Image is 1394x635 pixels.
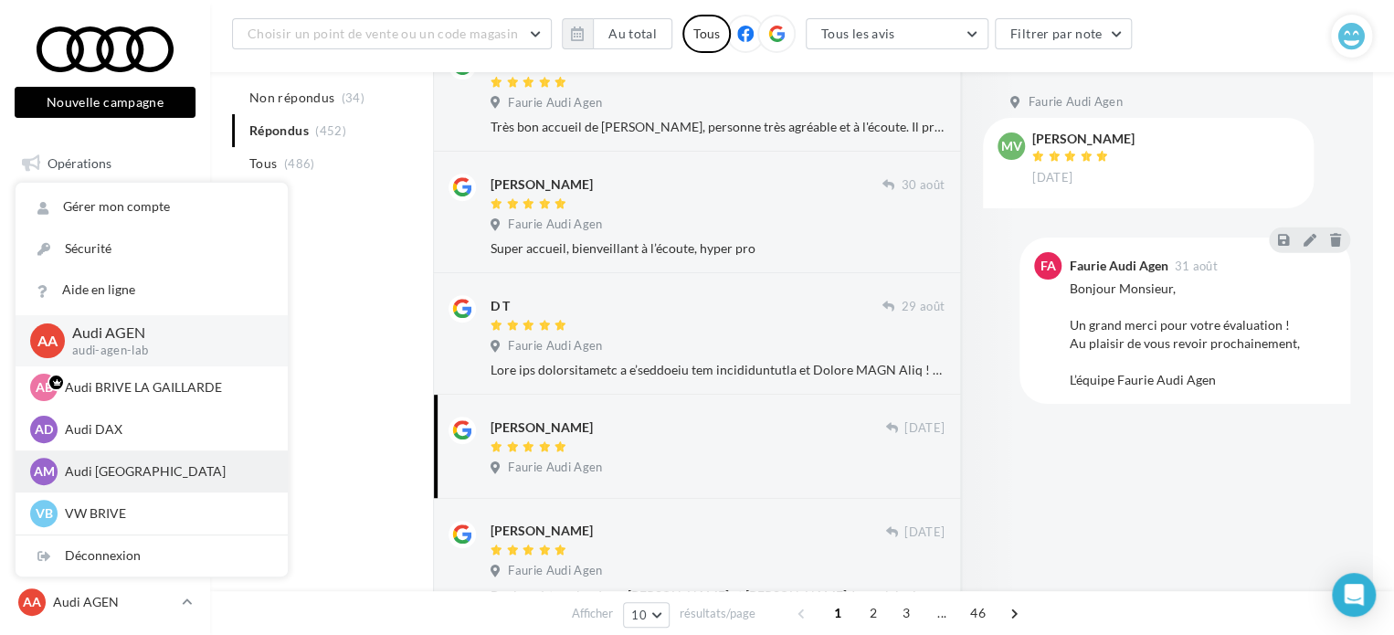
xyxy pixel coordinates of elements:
span: 31 août [1174,260,1217,272]
p: Audi DAX [65,420,266,439]
span: Afficher [572,605,613,622]
span: VB [36,504,53,523]
div: D T [491,297,510,315]
span: ... [927,598,956,628]
div: Lore ips dolorsitametc a e’seddoeiu tem incididuntutla et Dolore MAGN Aliq ! E’ad mi ve quisnos e... [491,361,945,379]
a: Boîte de réception [11,190,199,229]
span: 3 [892,598,921,628]
button: Filtrer par note [995,18,1133,49]
span: Faurie Audi Agen [1028,94,1122,111]
button: Au total [562,18,672,49]
span: Choisir un point de vente ou un code magasin [248,26,518,41]
span: Faurie Audi Agen [508,338,602,355]
button: 10 [623,602,670,628]
div: [PERSON_NAME] [491,175,593,194]
span: résultats/page [680,605,755,622]
div: Tous [682,15,731,53]
div: Bonjour Monsieur, Un grand merci pour votre évaluation ! Au plaisir de vous revoir prochainement,... [1069,280,1336,389]
a: Visibilité en ligne [11,237,199,275]
span: FA [1040,257,1056,275]
div: [PERSON_NAME] [1032,132,1135,145]
p: Audi AGEN [72,323,259,344]
a: AA Audi AGEN [15,585,195,619]
button: Choisir un point de vente ou un code magasin [232,18,552,49]
span: AB [36,378,53,397]
a: Médiathèque [11,328,199,366]
div: Très bon accueil de [PERSON_NAME], personne très agréable et à l'écoute. Il prend son temps pour ... [491,118,945,136]
span: Faurie Audi Agen [508,563,602,579]
button: Nouvelle campagne [15,87,195,118]
span: Faurie Audi Agen [508,460,602,476]
span: (486) [284,156,315,171]
span: AA [23,593,41,611]
span: MV [1001,137,1022,155]
span: [DATE] [904,420,945,437]
p: Audi BRIVE LA GAILLARDE [65,378,266,397]
span: 29 août [902,299,945,315]
p: Audi [GEOGRAPHIC_DATA] [65,462,266,481]
button: Au total [593,18,672,49]
a: PLV et print personnalisable [11,373,199,427]
a: Opérations [11,144,199,183]
span: 46 [963,598,993,628]
span: Tous [249,154,277,173]
span: 2 [859,598,888,628]
div: Faurie Audi Agen [1069,259,1167,272]
span: 30 août [902,177,945,194]
span: AM [34,462,55,481]
div: [PERSON_NAME] [491,418,593,437]
span: [DATE] [1032,170,1072,186]
span: 1 [823,598,852,628]
button: Tous les avis [806,18,988,49]
div: Super accueil, bienveillant à l’écoute, hyper pro [491,239,945,258]
span: Non répondus [249,89,334,107]
span: Tous les avis [821,26,895,41]
p: audi-agen-lab [72,343,259,359]
span: AD [35,420,53,439]
a: Sécurité [16,228,288,270]
div: Open Intercom Messenger [1332,573,1376,617]
span: Faurie Audi Agen [508,95,602,111]
span: Faurie Audi Agen [508,217,602,233]
p: VW BRIVE [65,504,266,523]
span: 10 [631,608,647,622]
span: [DATE] [904,524,945,541]
div: [PERSON_NAME] [491,522,593,540]
p: Audi AGEN [53,593,174,611]
span: AA [37,330,58,351]
a: Aide en ligne [16,270,288,311]
span: (34) [342,90,364,105]
div: Bonjour à tous les deux, [PERSON_NAME] et [PERSON_NAME] Je voulais simplement vous remercier pour... [491,587,945,605]
a: Campagnes [11,282,199,321]
span: Opérations [48,155,111,171]
a: Gérer mon compte [16,186,288,228]
div: Déconnexion [16,535,288,577]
